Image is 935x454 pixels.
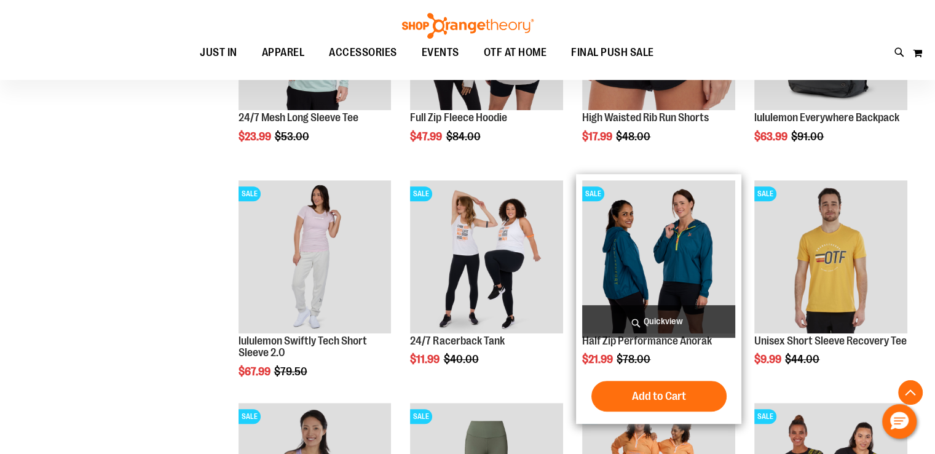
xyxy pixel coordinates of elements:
img: Shop Orangetheory [400,13,535,39]
span: $23.99 [239,130,273,143]
button: Add to Cart [591,381,727,412]
span: $84.00 [446,130,482,143]
div: product [404,174,569,397]
span: $9.99 [754,353,783,365]
span: EVENTS [422,39,459,66]
button: Back To Top [898,380,923,405]
a: EVENTS [409,39,471,67]
span: $40.00 [443,353,480,365]
a: Unisex Short Sleeve Recovery Tee [754,335,907,347]
span: ACCESSORIES [329,39,397,66]
img: Product image for Unisex Short Sleeve Recovery Tee [754,180,907,333]
a: High Waisted Rib Run Shorts [582,111,709,124]
a: lululemon Swiftly Tech Short Sleeve 2.0SALE [239,180,392,335]
a: Full Zip Fleece Hoodie [410,111,507,124]
span: OTF AT HOME [484,39,547,66]
img: lululemon Swiftly Tech Short Sleeve 2.0 [239,180,392,333]
span: $79.50 [274,365,309,378]
span: JUST IN [200,39,237,66]
div: product [576,174,741,424]
span: APPAREL [262,39,305,66]
span: SALE [410,186,432,201]
div: product [748,174,913,397]
a: lululemon Swiftly Tech Short Sleeve 2.0 [239,335,367,359]
span: SALE [239,186,261,201]
a: Quickview [582,305,735,338]
a: Product image for Unisex Short Sleeve Recovery TeeSALE [754,180,907,335]
a: Half Zip Performance Anorak [582,335,712,347]
span: $44.00 [785,353,821,365]
img: Half Zip Performance Anorak [582,180,735,333]
span: SALE [754,409,776,424]
span: SALE [754,186,776,201]
a: OTF AT HOME [471,39,559,67]
button: Hello, have a question? Let’s chat. [882,404,917,439]
a: ACCESSORIES [317,39,409,67]
a: 24/7 Racerback Tank [410,335,504,347]
span: $17.99 [582,130,614,143]
span: FINAL PUSH SALE [571,39,654,66]
span: SALE [410,409,432,424]
img: 24/7 Racerback Tank [410,180,563,333]
span: $78.00 [617,353,652,365]
span: $91.00 [791,130,826,143]
span: $47.99 [410,130,444,143]
span: SALE [582,186,604,201]
a: 24/7 Racerback TankSALE [410,180,563,335]
a: Half Zip Performance AnorakSALE [582,180,735,335]
div: product [232,174,398,409]
a: APPAREL [250,39,317,67]
span: $67.99 [239,365,272,378]
a: lululemon Everywhere Backpack [754,111,899,124]
span: $21.99 [582,353,615,365]
span: $48.00 [616,130,652,143]
a: FINAL PUSH SALE [559,39,666,66]
a: 24/7 Mesh Long Sleeve Tee [239,111,358,124]
span: $11.99 [410,353,441,365]
a: JUST IN [187,39,250,67]
span: $63.99 [754,130,789,143]
span: Add to Cart [632,389,686,403]
span: SALE [239,409,261,424]
span: $53.00 [275,130,311,143]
